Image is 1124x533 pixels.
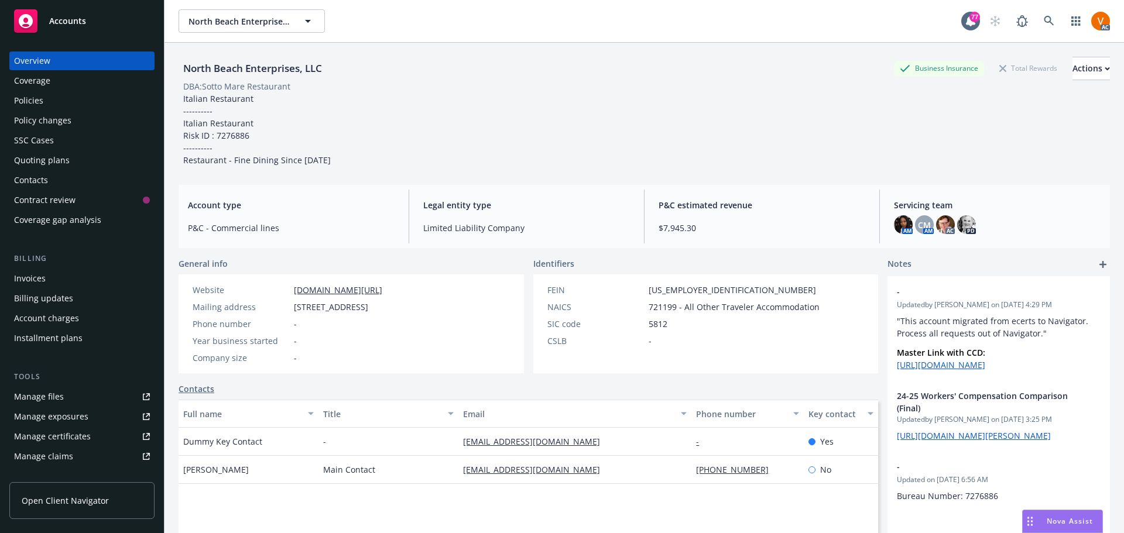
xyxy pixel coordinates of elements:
div: Contract review [14,191,76,209]
a: [EMAIL_ADDRESS][DOMAIN_NAME] [463,436,609,447]
span: Identifiers [533,257,574,270]
a: Manage claims [9,447,155,466]
div: North Beach Enterprises, LLC [179,61,327,76]
div: Invoices [14,269,46,288]
a: Start snowing [983,9,1007,33]
span: - [323,435,326,448]
span: North Beach Enterprises, LLC [189,15,290,27]
a: [DOMAIN_NAME][URL] [294,284,382,295]
img: photo [957,215,976,234]
div: Policy changes [14,111,71,130]
div: Key contact [808,408,861,420]
span: Main Contact [323,463,375,476]
div: Quoting plans [14,151,70,170]
a: Contacts [9,171,155,190]
a: Manage BORs [9,467,155,486]
a: Report a Bug [1010,9,1034,33]
a: Account charges [9,309,155,328]
div: Contacts [14,171,48,190]
div: Billing [9,253,155,264]
span: Yes [820,435,834,448]
span: - [294,318,297,330]
a: Accounts [9,5,155,37]
div: DBA: Sotto Mare Restaurant [183,80,290,92]
img: photo [1091,12,1110,30]
a: Policy changes [9,111,155,130]
a: Manage exposures [9,407,155,426]
span: Updated by [PERSON_NAME] on [DATE] 3:25 PM [897,414,1101,425]
div: Phone number [696,408,786,420]
span: Notes [887,257,911,271]
div: -Updatedby [PERSON_NAME] on [DATE] 4:29 PM"This account migrated from ecerts to Navigator. Proces... [887,276,1110,380]
a: Billing updates [9,289,155,308]
a: Coverage [9,71,155,90]
span: General info [179,257,228,270]
span: Legal entity type [423,199,630,211]
strong: Master Link with CCD: [897,347,985,358]
div: CSLB [547,335,644,347]
a: Switch app [1064,9,1088,33]
span: 5812 [649,318,667,330]
a: Installment plans [9,329,155,348]
div: Mailing address [193,301,289,313]
a: [URL][DOMAIN_NAME][PERSON_NAME] [897,430,1051,441]
span: Nova Assist [1047,516,1093,526]
a: - [696,436,708,447]
span: - [649,335,652,347]
div: Email [463,408,674,420]
a: [URL][DOMAIN_NAME] [897,359,985,370]
span: - [294,352,297,364]
div: Total Rewards [993,61,1063,75]
span: Dummy Key Contact [183,435,262,448]
span: - [897,286,1070,298]
div: Company size [193,352,289,364]
img: photo [936,215,955,234]
div: Drag to move [1023,510,1037,532]
a: Coverage gap analysis [9,211,155,229]
div: Overview [14,51,50,70]
div: Manage files [14,387,64,406]
span: Account type [188,199,395,211]
div: Manage certificates [14,427,91,446]
div: Full name [183,408,301,420]
a: Manage files [9,387,155,406]
div: Manage exposures [14,407,88,426]
div: Account charges [14,309,79,328]
span: 721199 - All Other Traveler Accommodation [649,301,820,313]
a: [EMAIL_ADDRESS][DOMAIN_NAME] [463,464,609,475]
button: Title [318,400,458,428]
span: Italian Restaurant ---------- Italian Restaurant Risk ID : 7276886 ---------- Restaurant - Fine D... [183,93,331,166]
button: Email [458,400,691,428]
div: Coverage [14,71,50,90]
span: Open Client Navigator [22,494,109,507]
div: Business Insurance [894,61,984,75]
span: CM [918,219,931,231]
div: -Updated on [DATE] 6:56 AMBureau Number: 7276886 [887,451,1110,511]
a: Overview [9,51,155,70]
button: Phone number [691,400,803,428]
span: Limited Liability Company [423,222,630,234]
a: Manage certificates [9,427,155,446]
div: Installment plans [14,329,83,348]
span: - [897,460,1070,473]
div: Billing updates [14,289,73,308]
button: Full name [179,400,318,428]
div: FEIN [547,284,644,296]
div: Title [323,408,441,420]
div: NAICS [547,301,644,313]
span: Servicing team [894,199,1101,211]
div: Manage BORs [14,467,69,486]
span: - [294,335,297,347]
div: Year business started [193,335,289,347]
p: "This account migrated from ecerts to Navigator. Process all requests out of Navigator." [897,315,1101,339]
div: Tools [9,371,155,383]
a: Policies [9,91,155,110]
button: Actions [1072,57,1110,80]
span: [PERSON_NAME] [183,463,249,476]
div: SIC code [547,318,644,330]
span: 24-25 Workers' Compensation Comparison (Final) [897,390,1070,414]
span: P&C estimated revenue [659,199,865,211]
span: Accounts [49,16,86,26]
